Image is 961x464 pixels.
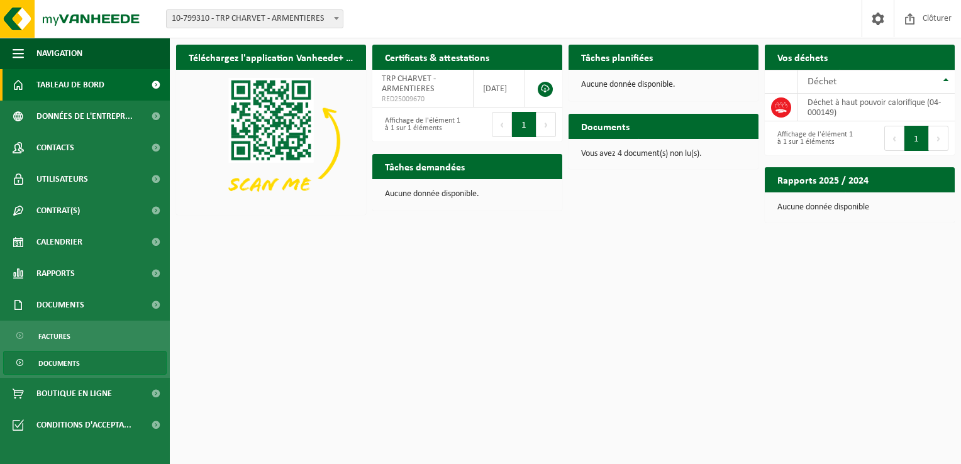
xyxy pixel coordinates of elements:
[569,114,642,138] h2: Documents
[38,351,80,375] span: Documents
[492,112,512,137] button: Previous
[765,167,881,192] h2: Rapports 2025 / 2024
[581,80,746,89] p: Aucune donnée disponible.
[379,111,461,138] div: Affichage de l'élément 1 à 1 sur 1 éléments
[36,38,82,69] span: Navigation
[474,70,525,108] td: [DATE]
[777,203,942,212] p: Aucune donnée disponible
[36,69,104,101] span: Tableau de bord
[36,289,84,321] span: Documents
[884,126,904,151] button: Previous
[904,126,929,151] button: 1
[36,258,75,289] span: Rapports
[167,10,343,28] span: 10-799310 - TRP CHARVET - ARMENTIERES
[36,101,133,132] span: Données de l'entrepr...
[36,226,82,258] span: Calendrier
[166,9,343,28] span: 10-799310 - TRP CHARVET - ARMENTIERES
[36,378,112,409] span: Boutique en ligne
[771,124,853,152] div: Affichage de l'élément 1 à 1 sur 1 éléments
[176,45,366,69] h2: Téléchargez l'application Vanheede+ maintenant!
[38,324,70,348] span: Factures
[512,112,536,137] button: 1
[581,150,746,158] p: Vous avez 4 document(s) non lu(s).
[36,195,80,226] span: Contrat(s)
[536,112,556,137] button: Next
[845,192,953,217] a: Consulter les rapports
[36,132,74,163] span: Contacts
[765,45,840,69] h2: Vos déchets
[382,94,464,104] span: RED25009670
[385,190,550,199] p: Aucune donnée disponible.
[372,154,477,179] h2: Tâches demandées
[36,409,131,441] span: Conditions d'accepta...
[798,94,955,121] td: déchet à haut pouvoir calorifique (04-000149)
[929,126,948,151] button: Next
[808,77,836,87] span: Déchet
[382,74,436,94] span: TRP CHARVET - ARMENTIERES
[36,163,88,195] span: Utilisateurs
[3,324,167,348] a: Factures
[176,70,366,213] img: Download de VHEPlus App
[3,351,167,375] a: Documents
[372,45,502,69] h2: Certificats & attestations
[569,45,665,69] h2: Tâches planifiées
